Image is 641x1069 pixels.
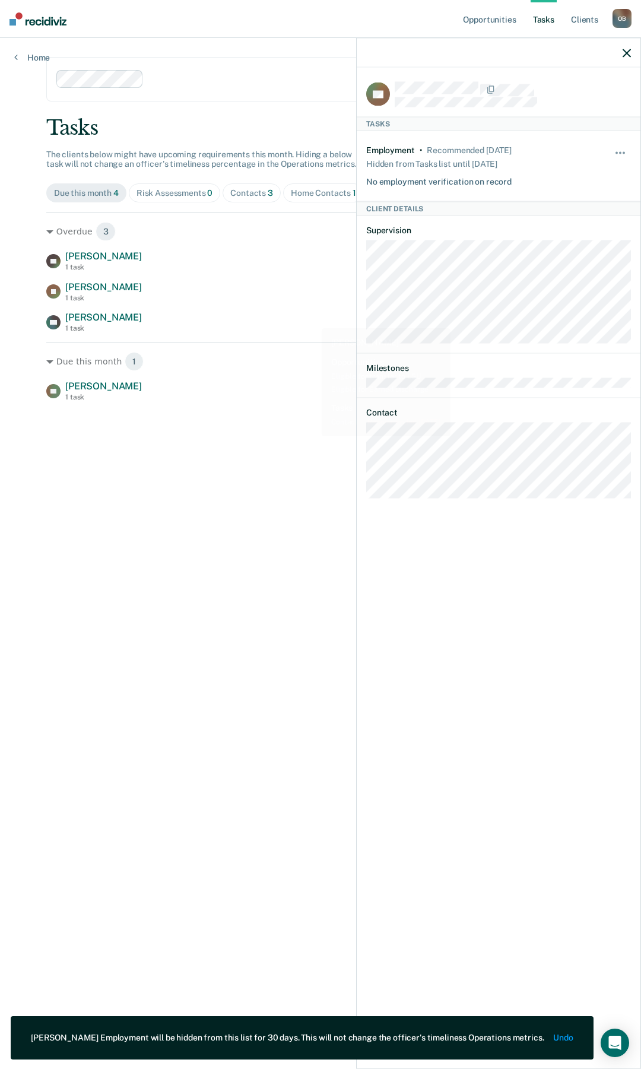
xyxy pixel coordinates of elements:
div: • [420,145,423,156]
span: [PERSON_NAME] [65,250,142,262]
div: Home Contacts [291,188,356,198]
span: 4 [113,188,119,198]
span: 1 [353,188,356,198]
div: Risk Assessments [137,188,213,198]
img: Recidiviz [9,12,66,26]
div: Tasks [46,116,595,140]
div: Open Intercom Messenger [601,1029,629,1057]
span: The clients below might have upcoming requirements this month. Hiding a below task will not chang... [46,150,357,169]
div: [PERSON_NAME] Employment will be hidden from this list for 30 days. This will not change the offi... [31,1033,544,1043]
div: 1 task [65,393,142,401]
dt: Supervision [366,226,631,236]
a: Home [14,52,50,63]
div: Employment [366,145,415,156]
span: 1 [125,352,144,371]
div: 1 task [65,263,142,271]
div: No employment verification on record [366,172,512,186]
span: [PERSON_NAME] [65,281,142,293]
div: Overdue [46,222,595,241]
div: Due this month [54,188,119,198]
span: [PERSON_NAME] [65,380,142,392]
div: Tasks [357,116,640,131]
div: Contacts [230,188,273,198]
button: Undo [554,1033,573,1043]
dt: Contact [366,407,631,417]
div: 1 task [65,324,142,332]
span: 0 [207,188,212,198]
div: Hidden from Tasks list until [DATE] [366,155,497,172]
dt: Milestones [366,363,631,373]
div: 1 task [65,294,142,302]
div: Recommended 10 months ago [427,145,511,156]
div: Client Details [357,201,640,215]
span: 3 [268,188,273,198]
span: 3 [96,222,116,241]
div: O B [613,9,632,28]
span: [PERSON_NAME] [65,312,142,323]
div: Due this month [46,352,595,371]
